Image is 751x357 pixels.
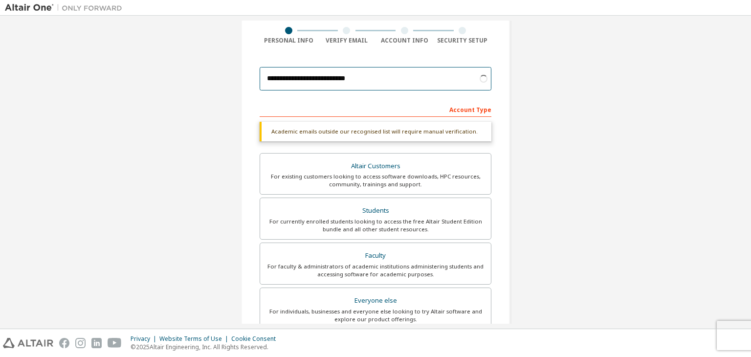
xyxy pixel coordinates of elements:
[318,37,376,45] div: Verify Email
[59,338,69,348] img: facebook.svg
[131,343,282,351] p: © 2025 Altair Engineering, Inc. All Rights Reserved.
[266,308,485,323] div: For individuals, businesses and everyone else looking to try Altair software and explore our prod...
[260,122,491,141] div: Academic emails outside our recognised list will require manual verification.
[266,294,485,308] div: Everyone else
[266,263,485,278] div: For faculty & administrators of academic institutions administering students and accessing softwa...
[159,335,231,343] div: Website Terms of Use
[375,37,434,45] div: Account Info
[266,173,485,188] div: For existing customers looking to access software downloads, HPC resources, community, trainings ...
[3,338,53,348] img: altair_logo.svg
[231,335,282,343] div: Cookie Consent
[266,159,485,173] div: Altair Customers
[75,338,86,348] img: instagram.svg
[266,218,485,233] div: For currently enrolled students looking to access the free Altair Student Edition bundle and all ...
[260,37,318,45] div: Personal Info
[266,204,485,218] div: Students
[266,249,485,263] div: Faculty
[131,335,159,343] div: Privacy
[5,3,127,13] img: Altair One
[434,37,492,45] div: Security Setup
[260,101,491,117] div: Account Type
[91,338,102,348] img: linkedin.svg
[108,338,122,348] img: youtube.svg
